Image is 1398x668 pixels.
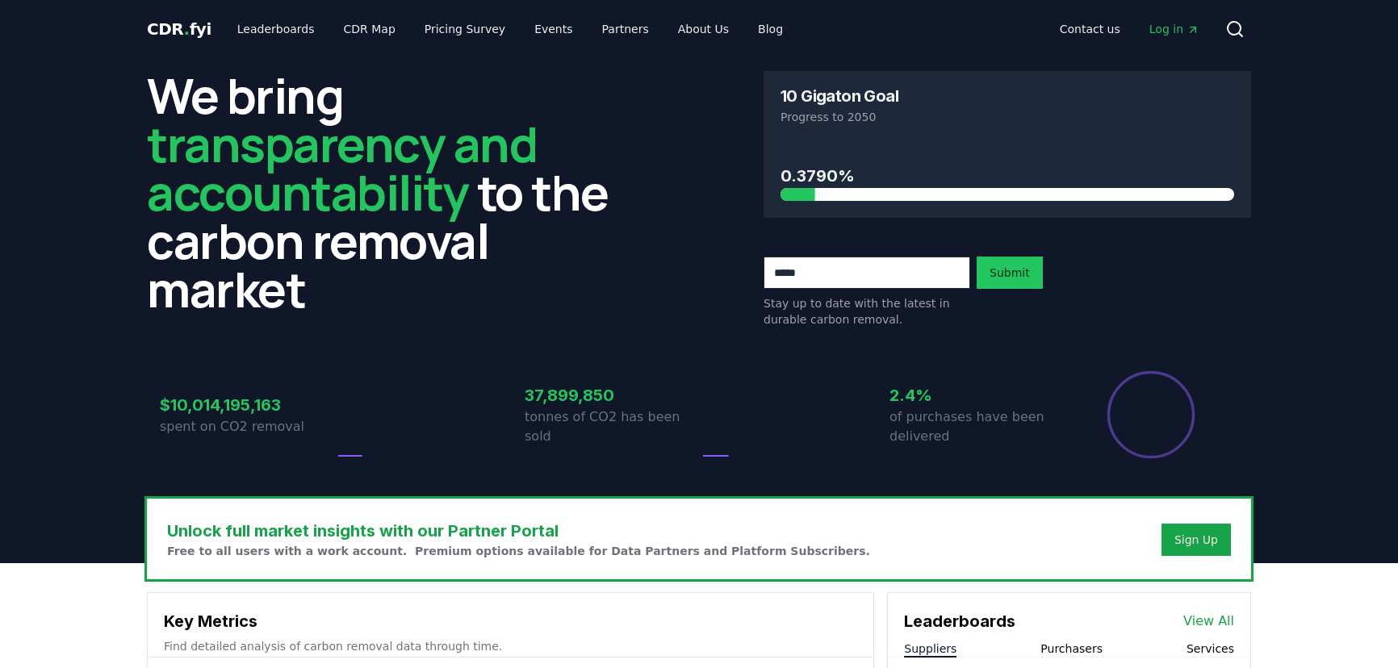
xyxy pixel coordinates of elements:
span: CDR fyi [147,19,211,39]
p: spent on CO2 removal [160,417,334,436]
a: Partners [589,15,662,44]
span: Log in [1149,21,1199,37]
a: View All [1183,612,1234,631]
p: of purchases have been delivered [889,407,1064,446]
p: Progress to 2050 [781,109,1234,125]
h3: Unlock full market insights with our Partner Portal [167,519,870,543]
p: tonnes of CO2 has been sold [525,407,699,446]
a: Log in [1136,15,1212,44]
button: Services [1187,641,1234,657]
h3: Leaderboards [904,609,1015,633]
nav: Main [1047,15,1212,44]
h3: $10,014,195,163 [160,393,334,417]
a: Blog [745,15,796,44]
h3: 0.3790% [781,164,1234,188]
button: Suppliers [904,641,956,657]
p: Find detailed analysis of carbon removal data through time. [164,638,857,654]
span: transparency and accountability [147,111,537,225]
p: Stay up to date with the latest in durable carbon removal. [764,295,970,328]
a: CDR Map [331,15,408,44]
h3: 2.4% [889,383,1064,407]
button: Sign Up [1162,524,1231,556]
a: Contact us [1047,15,1133,44]
span: . [184,19,190,39]
a: Sign Up [1174,532,1218,548]
h3: Key Metrics [164,609,857,633]
a: About Us [665,15,742,44]
h3: 37,899,850 [525,383,699,407]
button: Submit [977,257,1043,289]
a: CDR.fyi [147,18,211,40]
a: Pricing Survey [412,15,518,44]
p: Free to all users with a work account. Premium options available for Data Partners and Platform S... [167,543,870,559]
button: Purchasers [1040,641,1103,657]
h3: 10 Gigaton Goal [781,88,898,104]
h2: We bring to the carbon removal market [147,71,634,313]
a: Leaderboards [224,15,328,44]
nav: Main [224,15,796,44]
a: Events [521,15,585,44]
div: Percentage of sales delivered [1106,369,1196,460]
